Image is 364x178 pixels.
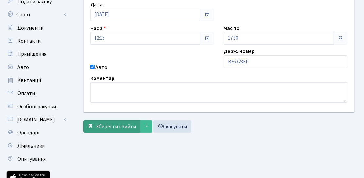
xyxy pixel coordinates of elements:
span: Контакти [17,37,41,45]
a: Авто [3,61,69,74]
span: Особові рахунки [17,103,56,110]
a: Особові рахунки [3,100,69,113]
label: Авто [95,63,107,71]
label: Дата [90,1,103,9]
a: Лічильники [3,139,69,152]
span: Авто [17,64,29,71]
span: Оплати [17,90,35,97]
label: Час з [90,24,106,32]
a: Контакти [3,34,69,48]
span: Орендарі [17,129,39,136]
a: Приміщення [3,48,69,61]
a: Квитанції [3,74,69,87]
a: Орендарі [3,126,69,139]
a: Документи [3,21,69,34]
a: Спорт [3,8,69,21]
span: Приміщення [17,50,46,58]
a: [DOMAIN_NAME] [3,113,69,126]
a: Опитування [3,152,69,166]
span: Зберегти і вийти [96,123,136,130]
a: Оплати [3,87,69,100]
span: Лічильники [17,142,45,149]
span: Документи [17,24,43,31]
label: Коментар [90,74,114,82]
a: Скасувати [153,120,191,133]
button: Зберегти і вийти [83,120,140,133]
span: Опитування [17,155,46,163]
span: Квитанції [17,77,41,84]
label: Час по [224,24,240,32]
input: AA0001AA [224,55,347,68]
label: Держ. номер [224,48,255,55]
